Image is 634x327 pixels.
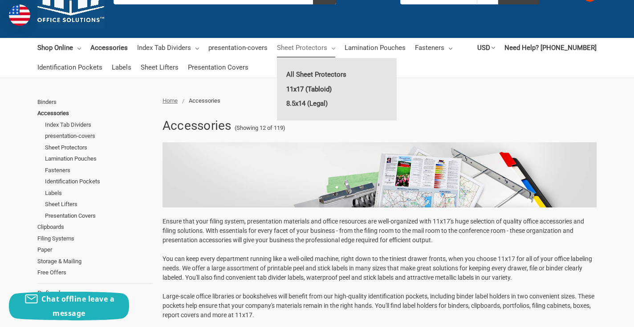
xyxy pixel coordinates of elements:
a: presentation-covers [45,130,153,142]
a: Sheet Lifters [141,58,179,77]
a: 8.5x14 (Legal) [277,96,397,111]
a: Lamination Pouches [345,38,406,58]
a: Accessories [37,108,153,119]
a: Presentation Covers [45,210,153,222]
a: Filing Systems [37,233,153,244]
h1: Accessories [163,114,232,137]
h5: Refine by [37,289,153,299]
a: Free Offers [37,267,153,278]
a: All Sheet Protectors [277,67,397,82]
a: Labels [45,187,153,199]
a: Sheet Lifters [45,199,153,210]
a: Fasteners [415,38,452,58]
a: Sheet Protectors [277,38,335,58]
a: Presentation Covers [188,58,248,77]
span: Accessories [189,97,220,104]
span: (Showing 12 of 119) [235,124,285,132]
a: Index Tab Dividers [137,38,199,58]
a: presentation-covers [208,38,268,58]
a: Accessories [90,38,128,58]
img: duty and tax information for United States [9,4,30,26]
a: Clipboards [37,221,153,233]
a: Sheet Protectors [45,142,153,153]
a: Shop Online [37,38,81,58]
span: Chat offline leave a message [41,294,114,318]
a: Home [163,97,178,104]
a: USD [477,38,495,58]
a: Storage & Mailing [37,256,153,267]
a: Lamination Pouches [45,153,153,165]
a: 11x17 (Tabloid) [277,82,397,96]
a: Need Help? [PHONE_NUMBER] [504,38,597,58]
a: Labels [112,58,131,77]
div: No filters applied [37,289,153,313]
a: Identification Pockets [37,58,102,77]
a: Paper [37,244,153,256]
button: Chat offline leave a message [9,292,129,320]
img: 11x17-lp-accessories.jpg [163,142,597,207]
a: Index Tab Dividers [45,119,153,131]
a: Binders [37,96,153,108]
iframe: Google Customer Reviews [561,303,634,327]
a: Fasteners [45,165,153,176]
a: Identification Pockets [45,176,153,187]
